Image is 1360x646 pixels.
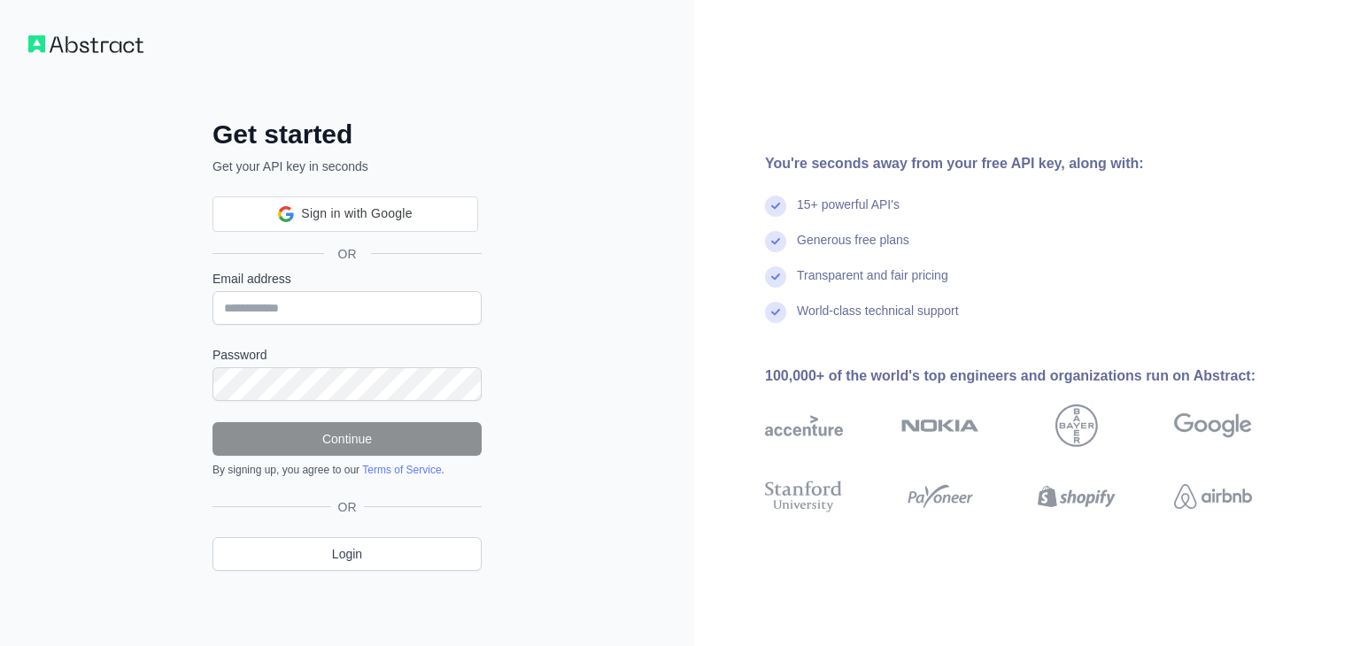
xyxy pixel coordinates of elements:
img: accenture [765,404,843,447]
div: Generous free plans [797,231,909,266]
img: Workflow [28,35,143,53]
div: 100,000+ of the world's top engineers and organizations run on Abstract: [765,365,1309,387]
img: nokia [901,404,979,447]
img: payoneer [901,477,979,516]
img: check mark [765,266,786,288]
div: By signing up, you agree to our . [212,463,482,477]
img: check mark [765,196,786,217]
div: 15+ powerful API's [797,196,900,231]
span: Sign in with Google [301,204,412,223]
div: World-class technical support [797,302,959,337]
div: You're seconds away from your free API key, along with: [765,153,1309,174]
span: OR [331,498,364,516]
button: Continue [212,422,482,456]
img: airbnb [1174,477,1252,516]
img: check mark [765,231,786,252]
a: Terms of Service [362,464,441,476]
img: shopify [1038,477,1116,516]
div: Sign in with Google [212,196,478,232]
a: Login [212,537,482,571]
img: check mark [765,302,786,323]
img: google [1174,404,1252,447]
div: Transparent and fair pricing [797,266,948,302]
img: bayer [1055,404,1098,447]
h2: Get started [212,119,482,150]
p: Get your API key in seconds [212,158,482,175]
label: Password [212,346,482,364]
label: Email address [212,270,482,288]
span: OR [324,245,371,263]
img: stanford university [765,477,843,516]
